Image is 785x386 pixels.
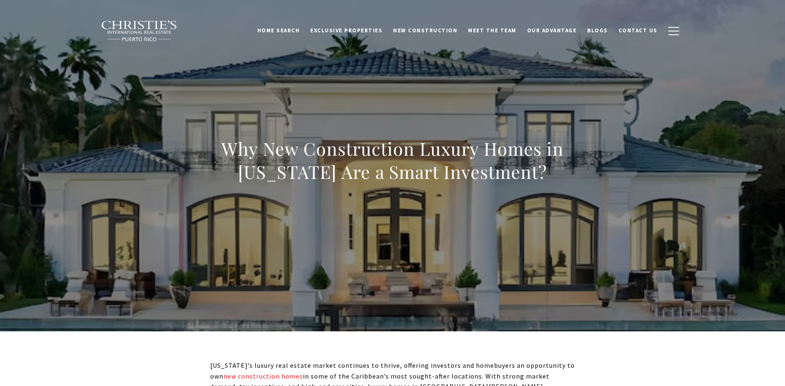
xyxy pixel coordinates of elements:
[210,137,575,183] h1: Why New Construction Luxury Homes in [US_STATE] Are a Smart Investment?
[393,27,457,34] span: New Construction
[223,372,303,380] a: new construction homes
[310,27,382,34] span: Exclusive Properties
[305,23,388,39] a: Exclusive Properties
[522,23,582,39] a: Our Advantage
[101,20,178,42] img: Christie's International Real Estate black text logo
[582,23,613,39] a: Blogs
[619,27,658,34] span: Contact Us
[388,23,463,39] a: New Construction
[252,23,305,39] a: Home Search
[527,27,577,34] span: Our Advantage
[587,27,608,34] span: Blogs
[463,23,522,39] a: Meet the Team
